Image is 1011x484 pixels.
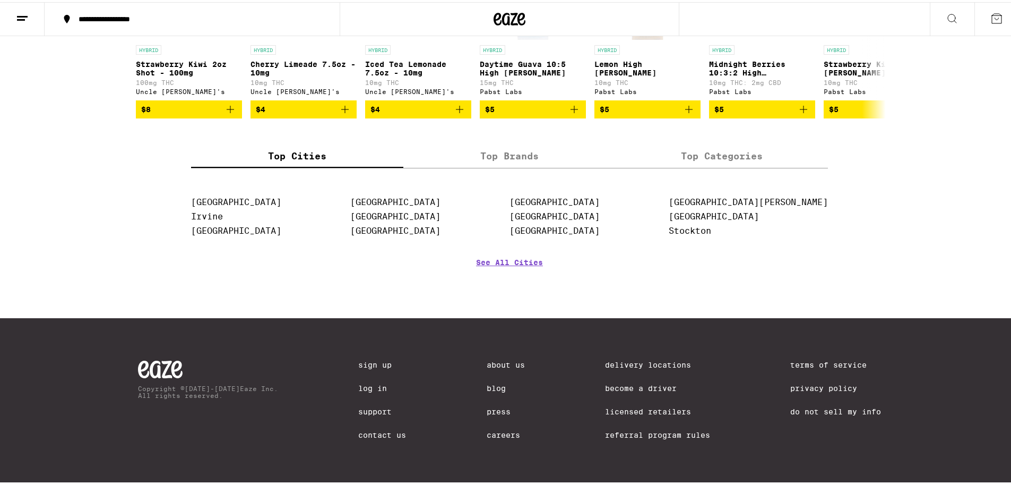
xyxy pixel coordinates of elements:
[509,224,600,234] a: [GEOGRAPHIC_DATA]
[136,86,242,93] div: Uncle [PERSON_NAME]'s
[594,77,701,84] p: 10mg THC
[824,43,849,53] p: HYBRID
[350,195,440,205] a: [GEOGRAPHIC_DATA]
[250,98,357,116] button: Add to bag
[714,103,724,112] span: $5
[365,43,391,53] p: HYBRID
[136,77,242,84] p: 100mg THC
[141,103,151,112] span: $8
[509,209,600,219] a: [GEOGRAPHIC_DATA]
[824,98,930,116] button: Add to bag
[790,405,881,414] a: Do Not Sell My Info
[509,195,600,205] a: [GEOGRAPHIC_DATA]
[191,143,828,166] div: tabs
[594,86,701,93] div: Pabst Labs
[709,77,815,84] p: 10mg THC: 2mg CBD
[250,77,357,84] p: 10mg THC
[365,58,471,75] p: Iced Tea Lemonade 7.5oz - 10mg
[191,195,281,205] a: [GEOGRAPHIC_DATA]
[605,382,710,390] a: Become a Driver
[256,103,265,112] span: $4
[487,405,525,414] a: Press
[350,209,440,219] a: [GEOGRAPHIC_DATA]
[480,86,586,93] div: Pabst Labs
[136,58,242,75] p: Strawberry Kiwi 2oz Shot - 100mg
[136,43,161,53] p: HYBRID
[669,224,711,234] a: Stockton
[365,86,471,93] div: Uncle [PERSON_NAME]'s
[487,382,525,390] a: Blog
[358,429,406,437] a: Contact Us
[480,98,586,116] button: Add to bag
[605,405,710,414] a: Licensed Retailers
[191,143,403,166] label: Top Cities
[250,86,357,93] div: Uncle [PERSON_NAME]'s
[403,143,616,166] label: Top Brands
[600,103,609,112] span: $5
[191,224,281,234] a: [GEOGRAPHIC_DATA]
[790,382,881,390] a: Privacy Policy
[365,77,471,84] p: 10mg THC
[487,429,525,437] a: Careers
[594,98,701,116] button: Add to bag
[480,77,586,84] p: 15mg THC
[829,103,839,112] span: $5
[476,256,543,295] a: See All Cities
[790,359,881,367] a: Terms of Service
[358,405,406,414] a: Support
[669,195,828,205] a: [GEOGRAPHIC_DATA][PERSON_NAME]
[138,383,278,397] p: Copyright © [DATE]-[DATE] Eaze Inc. All rights reserved.
[594,43,620,53] p: HYBRID
[594,58,701,75] p: Lemon High [PERSON_NAME]
[480,58,586,75] p: Daytime Guava 10:5 High [PERSON_NAME]
[358,359,406,367] a: Sign Up
[824,86,930,93] div: Pabst Labs
[250,58,357,75] p: Cherry Limeade 7.5oz - 10mg
[365,98,471,116] button: Add to bag
[824,58,930,75] p: Strawberry Kiwi High [PERSON_NAME]
[824,77,930,84] p: 10mg THC
[350,224,440,234] a: [GEOGRAPHIC_DATA]
[709,86,815,93] div: Pabst Labs
[709,58,815,75] p: Midnight Berries 10:3:2 High [PERSON_NAME]
[487,359,525,367] a: About Us
[616,143,828,166] label: Top Categories
[709,43,735,53] p: HYBRID
[669,209,759,219] a: [GEOGRAPHIC_DATA]
[485,103,495,112] span: $5
[358,382,406,390] a: Log In
[709,98,815,116] button: Add to bag
[250,43,276,53] p: HYBRID
[370,103,380,112] span: $4
[191,209,223,219] a: Irvine
[605,429,710,437] a: Referral Program Rules
[605,359,710,367] a: Delivery Locations
[480,43,505,53] p: HYBRID
[136,98,242,116] button: Add to bag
